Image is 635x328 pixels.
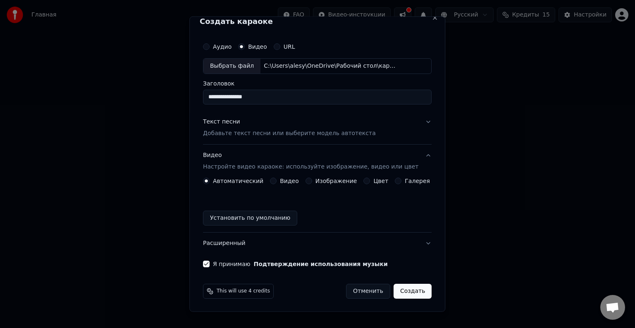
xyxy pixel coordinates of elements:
[254,261,388,267] button: Я принимаю
[203,151,418,171] div: Видео
[203,233,432,254] button: Расширенный
[374,178,389,184] label: Цвет
[315,178,357,184] label: Изображение
[405,178,430,184] label: Галерея
[203,111,432,144] button: Текст песниДобавьте текст песни или выберите модель автотекста
[284,44,295,50] label: URL
[346,284,390,299] button: Отменить
[203,211,297,226] button: Установить по умолчанию
[200,18,435,25] h2: Создать караоке
[217,288,270,295] span: This will use 4 credits
[394,284,432,299] button: Создать
[213,261,388,267] label: Я принимаю
[213,178,263,184] label: Автоматический
[203,59,260,74] div: Выбрать файл
[203,81,432,86] label: Заголовок
[203,145,432,178] button: ВидеоНастройте видео караоке: используйте изображение, видео или цвет
[203,163,418,171] p: Настройте видео караоке: используйте изображение, видео или цвет
[280,178,299,184] label: Видео
[203,118,240,126] div: Текст песни
[203,178,432,232] div: ВидеоНастройте видео караоке: используйте изображение, видео или цвет
[213,44,232,50] label: Аудио
[203,129,376,138] p: Добавьте текст песни или выберите модель автотекста
[260,62,401,70] div: C:\Users\alesy\OneDrive\Рабочий стол\караоке\Восточные_Сказки.mp4
[248,44,267,50] label: Видео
